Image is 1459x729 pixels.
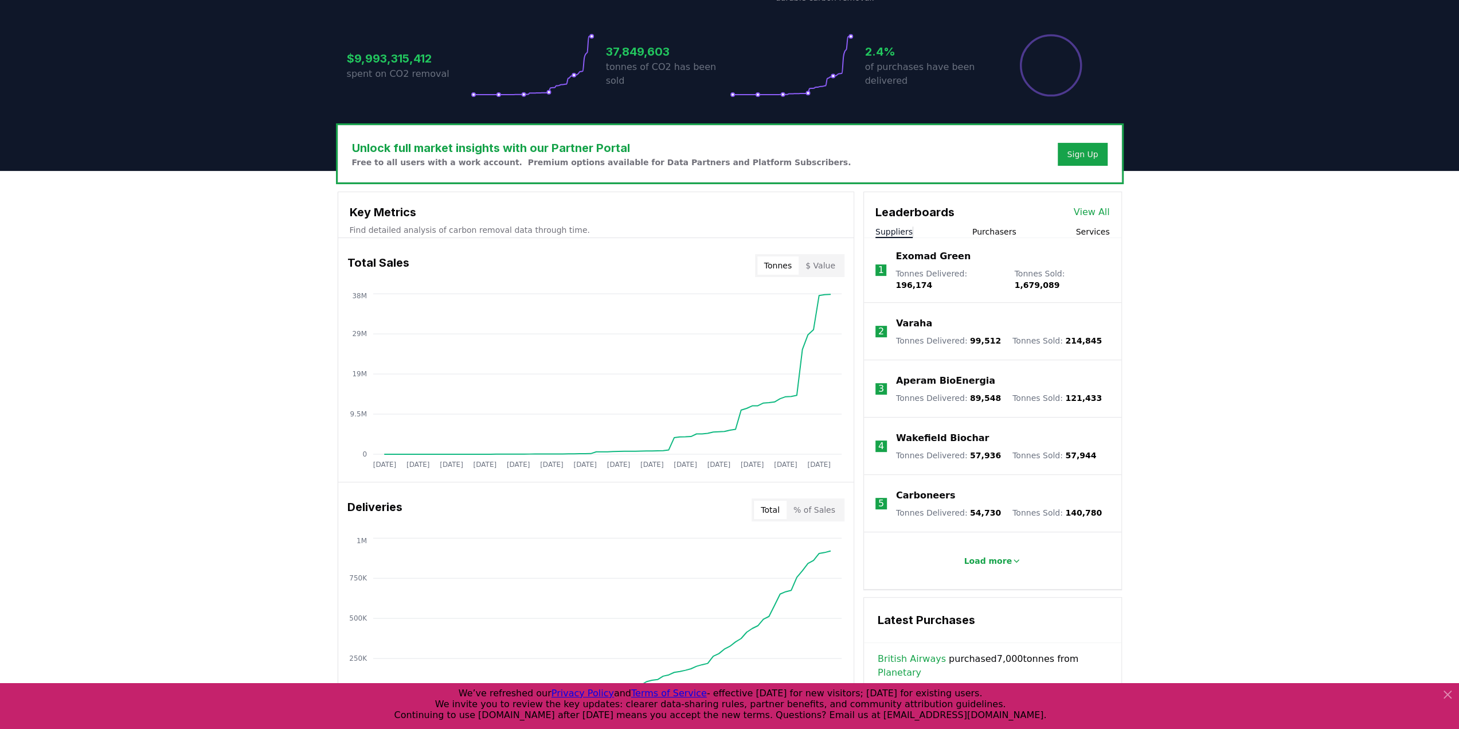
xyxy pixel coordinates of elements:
a: Planetary [878,666,921,680]
button: Services [1075,226,1109,237]
tspan: [DATE] [540,461,564,469]
tspan: [DATE] [707,461,730,469]
tspan: [DATE] [807,461,831,469]
button: % of Sales [787,501,842,519]
span: 89,548 [970,393,1001,403]
a: Aperam BioEnergia [896,374,995,388]
button: Purchasers [972,226,1016,237]
tspan: [DATE] [640,461,664,469]
span: 214,845 [1065,336,1102,345]
a: British Airways [878,652,946,666]
a: Wakefield Biochar [896,431,989,445]
p: Tonnes Delivered : [896,335,1001,346]
a: Sign Up [1067,149,1098,160]
tspan: [DATE] [774,461,797,469]
tspan: [DATE] [674,461,697,469]
p: 1 [878,263,883,277]
h3: Total Sales [347,254,409,277]
div: Percentage of sales delivered [1019,33,1083,98]
p: of purchases have been delivered [865,60,989,88]
button: Tonnes [757,256,799,275]
h3: Leaderboards [875,204,955,221]
tspan: 19M [352,370,367,378]
tspan: [DATE] [373,461,396,469]
span: 1,679,089 [1014,280,1059,290]
p: 2 [878,325,884,338]
span: 196,174 [895,280,932,290]
button: $ Value [799,256,842,275]
tspan: 0 [362,450,367,458]
p: Load more [964,555,1012,567]
p: 4 [878,439,884,453]
h3: Latest Purchases [878,611,1108,629]
h3: 2.4% [865,43,989,60]
p: Free to all users with a work account. Premium options available for Data Partners and Platform S... [352,157,851,168]
tspan: [DATE] [406,461,429,469]
span: 121,433 [1065,393,1102,403]
span: 54,730 [970,508,1001,517]
tspan: 250K [349,654,367,662]
tspan: 500K [349,614,367,622]
p: Tonnes Sold : [1012,450,1096,461]
p: Find detailed analysis of carbon removal data through time. [350,224,842,236]
button: Sign Up [1058,143,1107,166]
p: 5 [878,497,884,510]
p: Tonnes Sold : [1014,268,1109,291]
p: Tonnes Delivered : [896,450,1001,461]
tspan: [DATE] [741,461,764,469]
a: Varaha [896,317,932,330]
p: Tonnes Delivered : [895,268,1003,291]
button: Load more [955,549,1030,572]
tspan: [DATE] [573,461,597,469]
tspan: [DATE] [506,461,530,469]
tspan: 9.5M [350,410,366,418]
span: purchased 7,000 tonnes from [878,652,1108,680]
button: Suppliers [875,226,913,237]
a: Carboneers [896,489,955,502]
h3: 37,849,603 [606,43,730,60]
p: Tonnes Sold : [1012,335,1102,346]
h3: $9,993,315,412 [347,50,471,67]
tspan: 750K [349,574,367,582]
span: 57,944 [1065,451,1096,460]
p: tonnes of CO2 has been sold [606,60,730,88]
tspan: [DATE] [473,461,496,469]
tspan: 1M [356,536,366,544]
tspan: [DATE] [440,461,463,469]
tspan: [DATE] [607,461,630,469]
p: Tonnes Sold : [1012,392,1102,404]
tspan: 38M [352,292,367,300]
tspan: 29M [352,330,367,338]
span: 57,936 [970,451,1001,460]
p: Tonnes Delivered : [896,507,1001,519]
span: 99,512 [970,336,1001,345]
span: 140,780 [1065,508,1102,517]
p: Tonnes Sold : [1012,507,1102,519]
a: Exomad Green [895,250,971,263]
h3: Key Metrics [350,204,842,221]
button: Total [754,501,787,519]
h3: Deliveries [347,498,402,521]
p: 3 [878,382,884,396]
p: Tonnes Delivered : [896,392,1001,404]
h3: Unlock full market insights with our Partner Portal [352,139,851,157]
a: View All [1074,205,1110,219]
p: spent on CO2 removal [347,67,471,81]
